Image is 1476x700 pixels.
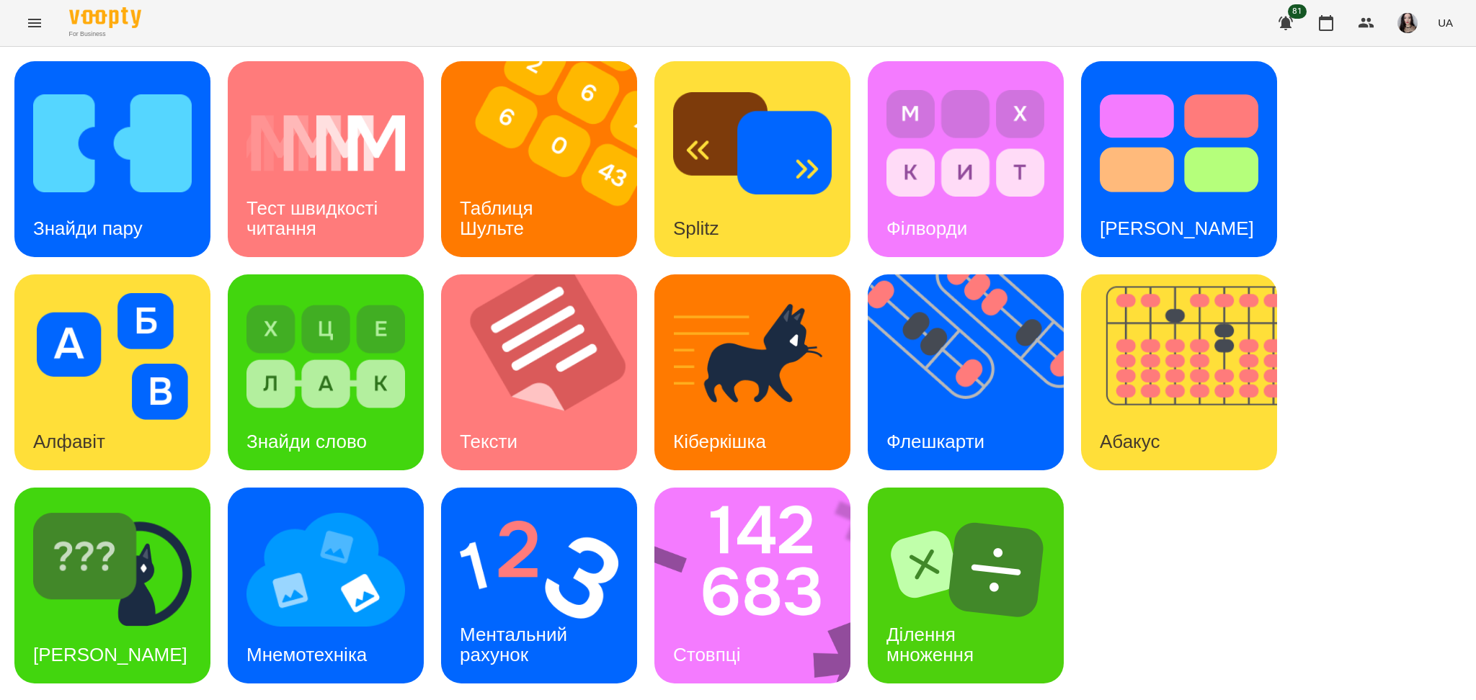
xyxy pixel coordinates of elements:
img: Таблиця Шульте [441,61,655,257]
h3: Splitz [673,217,719,239]
a: СтовпціСтовпці [654,488,850,683]
img: Кіберкішка [673,293,832,420]
h3: Ментальний рахунок [460,624,572,665]
h3: Таблиця Шульте [460,197,538,238]
h3: Абакус [1100,431,1160,452]
a: КіберкішкаКіберкішка [654,274,850,470]
a: ТекстиТексти [441,274,637,470]
img: Тест швидкості читання [246,80,405,207]
span: 81 [1288,4,1307,19]
h3: [PERSON_NAME] [1100,217,1254,239]
a: Ментальний рахунокМентальний рахунок [441,488,637,683]
img: Тест Струпа [1100,80,1258,207]
a: АлфавітАлфавіт [14,274,210,470]
a: Тест Струпа[PERSON_NAME] [1081,61,1277,257]
img: Алфавіт [33,293,192,420]
a: Ділення множенняДілення множення [868,488,1064,683]
img: Мнемотехніка [246,506,405,633]
h3: [PERSON_NAME] [33,644,187,665]
h3: Ділення множення [886,624,974,665]
h3: Алфавіт [33,431,105,452]
img: Знайди Кіберкішку [33,506,192,633]
a: Знайди Кіберкішку[PERSON_NAME] [14,488,210,683]
img: Філворди [886,80,1045,207]
button: Menu [17,6,52,40]
img: Знайди пару [33,80,192,207]
h3: Знайди пару [33,217,143,239]
img: Ментальний рахунок [460,506,618,633]
h3: Тексти [460,431,517,452]
h3: Кіберкішка [673,431,766,452]
a: Тест швидкості читанняТест швидкості читання [228,61,424,257]
img: Знайди слово [246,293,405,420]
h3: Тест швидкості читання [246,197,383,238]
a: Знайди паруЗнайди пару [14,61,210,257]
h3: Знайди слово [246,431,367,452]
img: 23d2127efeede578f11da5c146792859.jpg [1397,13,1418,33]
img: Тексти [441,274,655,470]
a: МнемотехнікаМнемотехніка [228,488,424,683]
img: Абакус [1081,274,1295,470]
h3: Філворди [886,217,967,239]
a: ФілвордиФілворди [868,61,1064,257]
img: Стовпці [654,488,869,683]
h3: Мнемотехніка [246,644,367,665]
span: UA [1438,15,1453,30]
button: UA [1432,9,1459,36]
h3: Стовпці [673,644,740,665]
a: Знайди словоЗнайди слово [228,274,424,470]
img: Флешкарти [868,274,1082,470]
a: Таблиця ШультеТаблиця Шульте [441,61,637,257]
a: SplitzSplitz [654,61,850,257]
img: Splitz [673,80,832,207]
span: For Business [69,30,141,39]
img: Ділення множення [886,506,1045,633]
a: ФлешкартиФлешкарти [868,274,1064,470]
img: Voopty Logo [69,7,141,28]
a: АбакусАбакус [1081,274,1277,470]
h3: Флешкарти [886,431,984,452]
